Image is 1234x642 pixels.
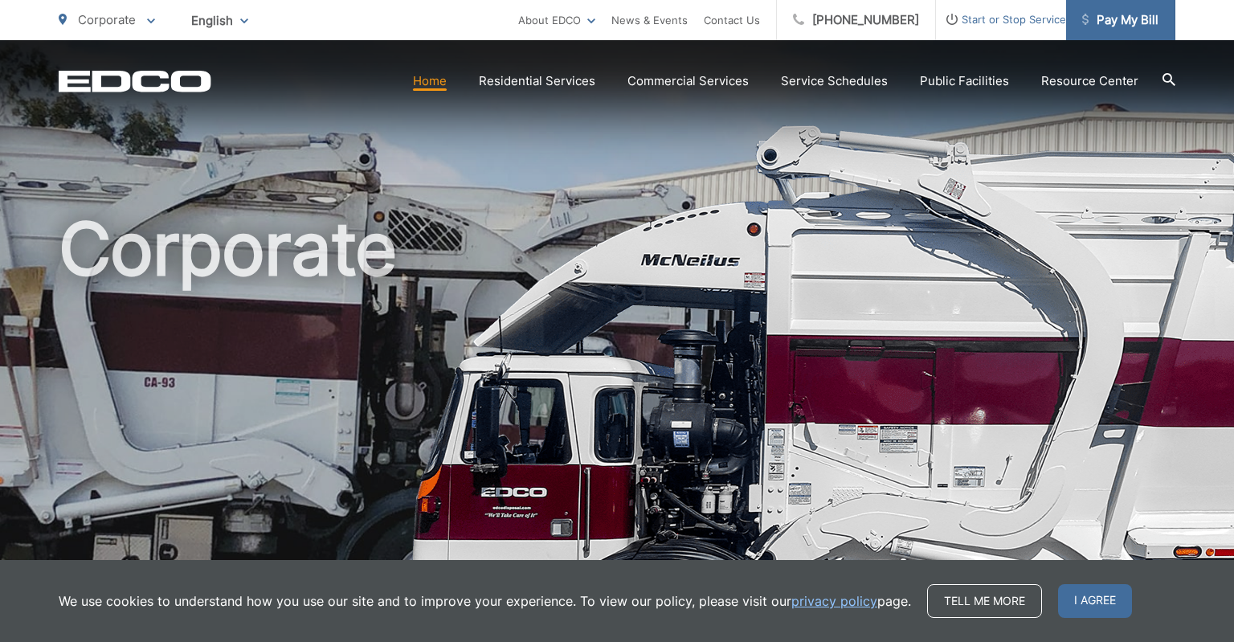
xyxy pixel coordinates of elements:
a: Resource Center [1041,72,1138,91]
a: EDCD logo. Return to the homepage. [59,70,211,92]
a: privacy policy [791,591,877,611]
span: Pay My Bill [1082,10,1158,30]
a: Service Schedules [781,72,888,91]
a: Commercial Services [627,72,749,91]
a: Residential Services [479,72,595,91]
span: I agree [1058,584,1132,618]
a: Tell me more [927,584,1042,618]
span: Corporate [78,12,136,27]
span: English [179,6,260,35]
a: Home [413,72,447,91]
a: Public Facilities [920,72,1009,91]
a: About EDCO [518,10,595,30]
p: We use cookies to understand how you use our site and to improve your experience. To view our pol... [59,591,911,611]
a: News & Events [611,10,688,30]
a: Contact Us [704,10,760,30]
